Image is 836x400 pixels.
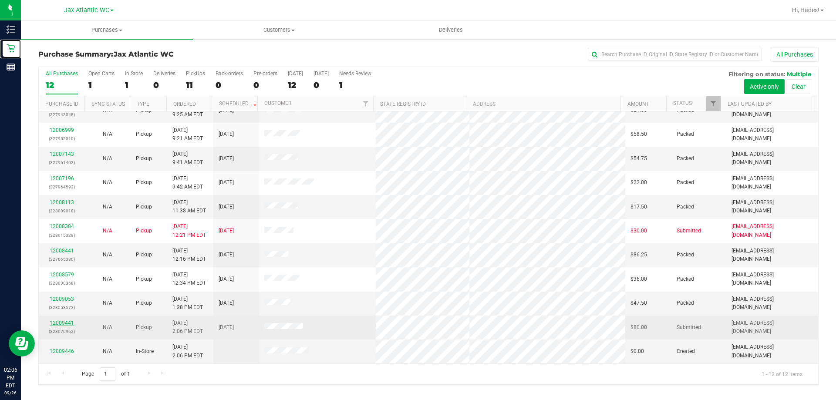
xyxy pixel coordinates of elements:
[136,323,152,332] span: Pickup
[50,223,74,229] a: 12008384
[74,367,137,381] span: Page of 1
[50,151,74,157] a: 12007143
[103,179,112,185] span: Not Applicable
[339,80,371,90] div: 1
[627,101,649,107] a: Amount
[630,323,647,332] span: $80.00
[677,155,694,163] span: Packed
[630,275,647,283] span: $36.00
[88,80,115,90] div: 1
[103,252,112,258] span: Not Applicable
[731,295,813,312] span: [EMAIL_ADDRESS][DOMAIN_NAME]
[786,79,811,94] button: Clear
[44,207,79,215] p: (328009018)
[46,71,78,77] div: All Purchases
[137,101,149,107] a: Type
[365,21,537,39] a: Deliveries
[313,71,329,77] div: [DATE]
[38,50,298,58] h3: Purchase Summary:
[219,130,234,138] span: [DATE]
[4,390,17,396] p: 09/26
[787,71,811,77] span: Multiple
[216,80,243,90] div: 0
[7,44,15,53] inline-svg: Retail
[731,222,813,239] span: [EMAIL_ADDRESS][DOMAIN_NAME]
[44,303,79,312] p: (328053573)
[50,320,74,326] a: 12009441
[630,227,647,235] span: $30.00
[103,324,112,330] span: Not Applicable
[172,126,203,143] span: [DATE] 9:21 AM EDT
[4,366,17,390] p: 02:06 PM EDT
[136,203,152,211] span: Pickup
[219,251,234,259] span: [DATE]
[103,227,112,235] button: N/A
[630,203,647,211] span: $17.50
[677,227,701,235] span: Submitted
[630,347,644,356] span: $0.00
[186,80,205,90] div: 11
[136,155,152,163] span: Pickup
[64,7,109,14] span: Jax Atlantic WC
[136,251,152,259] span: Pickup
[136,227,152,235] span: Pickup
[172,247,206,263] span: [DATE] 12:16 PM EDT
[44,327,79,336] p: (328070962)
[103,204,112,210] span: Not Applicable
[728,101,772,107] a: Last Updated By
[103,228,112,234] span: Not Applicable
[466,96,620,111] th: Address
[731,150,813,167] span: [EMAIL_ADDRESS][DOMAIN_NAME]
[103,299,112,307] button: N/A
[731,175,813,191] span: [EMAIL_ADDRESS][DOMAIN_NAME]
[731,319,813,336] span: [EMAIL_ADDRESS][DOMAIN_NAME]
[88,71,115,77] div: Open Carts
[103,276,112,282] span: Not Applicable
[172,295,203,312] span: [DATE] 1:28 PM EDT
[103,130,112,138] button: N/A
[673,100,692,106] a: Status
[216,71,243,77] div: Back-orders
[172,343,203,360] span: [DATE] 2:06 PM EDT
[172,175,203,191] span: [DATE] 9:42 AM EDT
[186,71,205,77] div: PickUps
[136,275,152,283] span: Pickup
[7,63,15,71] inline-svg: Reports
[677,178,694,187] span: Packed
[136,299,152,307] span: Pickup
[114,50,174,58] span: Jax Atlantic WC
[288,80,303,90] div: 12
[677,323,701,332] span: Submitted
[50,199,74,205] a: 12008113
[7,25,15,34] inline-svg: Inventory
[103,178,112,187] button: N/A
[44,279,79,287] p: (328030368)
[44,158,79,167] p: (327961403)
[136,347,154,356] span: In-Store
[706,96,721,111] a: Filter
[755,367,809,380] span: 1 - 12 of 12 items
[103,348,112,354] span: Not Applicable
[771,47,819,62] button: All Purchases
[313,80,329,90] div: 0
[677,251,694,259] span: Packed
[50,272,74,278] a: 12008579
[677,130,694,138] span: Packed
[219,155,234,163] span: [DATE]
[219,227,234,235] span: [DATE]
[103,155,112,163] button: N/A
[103,323,112,332] button: N/A
[103,300,112,306] span: Not Applicable
[380,101,426,107] a: State Registry ID
[103,155,112,161] span: Not Applicable
[46,80,78,90] div: 12
[125,71,143,77] div: In Store
[630,178,647,187] span: $22.00
[731,247,813,263] span: [EMAIL_ADDRESS][DOMAIN_NAME]
[173,101,196,107] a: Ordered
[219,178,234,187] span: [DATE]
[172,150,203,167] span: [DATE] 9:41 AM EDT
[9,330,35,356] iframe: Resource center
[359,96,373,111] a: Filter
[50,175,74,182] a: 12007196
